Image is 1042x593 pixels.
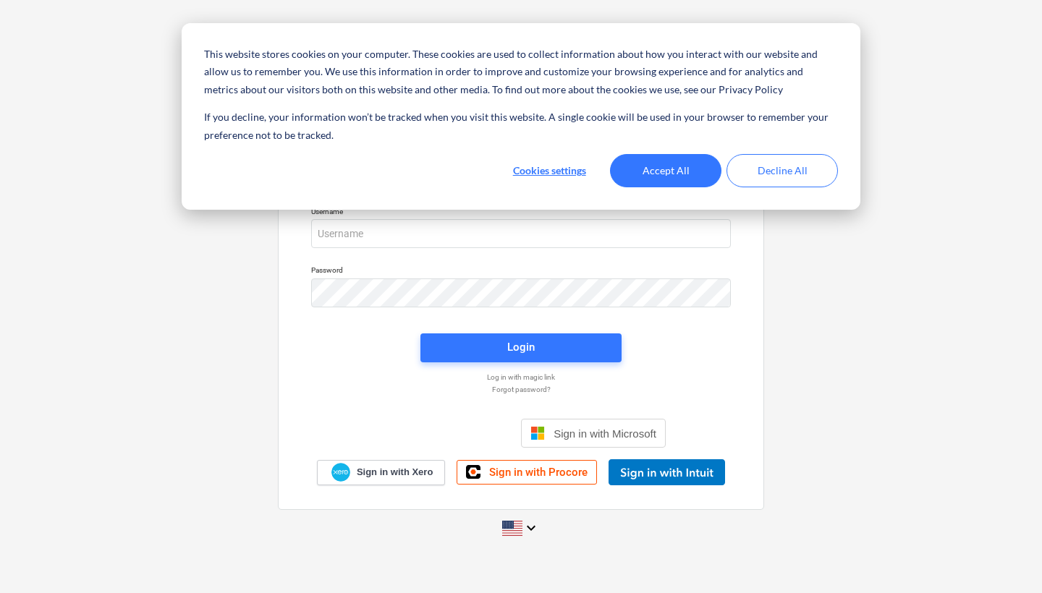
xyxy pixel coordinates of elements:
[727,154,838,187] button: Decline All
[457,460,597,485] a: Sign in with Procore
[304,385,738,394] a: Forgot password?
[494,154,605,187] button: Cookies settings
[331,463,350,482] img: Xero logo
[420,333,622,362] button: Login
[507,338,535,357] div: Login
[357,466,433,479] span: Sign in with Xero
[530,426,545,440] img: Microsoft logo
[311,219,731,248] input: Username
[610,154,721,187] button: Accept All
[522,519,540,537] i: keyboard_arrow_down
[376,417,509,449] div: Sign in with Google. Opens in new tab
[489,466,588,479] span: Sign in with Procore
[204,46,838,99] p: This website stores cookies on your computer. These cookies are used to collect information about...
[311,265,731,278] p: Password
[317,460,446,485] a: Sign in with Xero
[182,23,860,210] div: Cookie banner
[304,372,738,382] a: Log in with magic link
[204,108,838,144] p: If you decline, your information won’t be tracked when you visit this website. A single cookie wi...
[369,417,517,449] iframe: Sign in with Google Button
[311,207,731,219] p: Username
[554,427,656,440] span: Sign in with Microsoft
